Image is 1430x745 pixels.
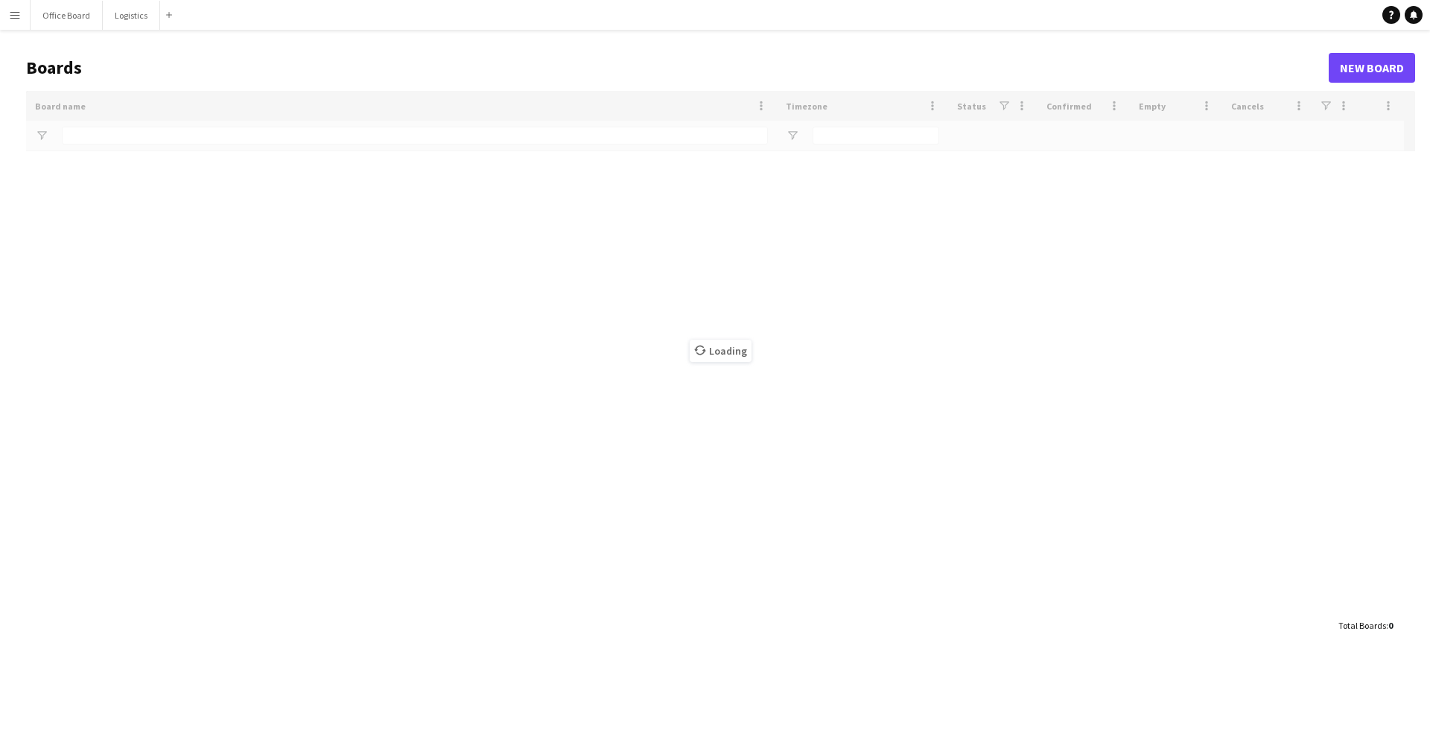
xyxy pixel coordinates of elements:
[26,57,1329,79] h1: Boards
[1388,620,1393,631] span: 0
[31,1,103,30] button: Office Board
[690,340,751,362] span: Loading
[1338,620,1386,631] span: Total Boards
[1338,611,1393,640] div: :
[1329,53,1415,83] a: New Board
[103,1,160,30] button: Logistics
